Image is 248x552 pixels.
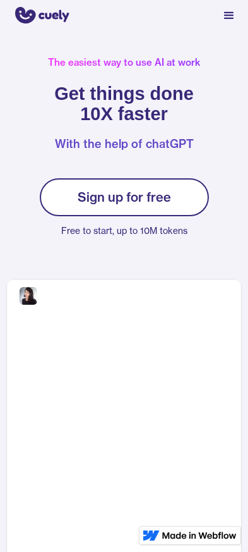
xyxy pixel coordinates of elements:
p: With the help of chatGPT [55,137,194,152]
p: Free to start, up to 10M tokens [30,223,219,239]
img: Made in Webflow [162,532,237,539]
h1: Get things done 10X faster [54,83,194,124]
div: Sign up for free [78,190,171,205]
div: menu [216,3,242,28]
div: The easiest way to use AI at work [35,57,213,68]
a: Sign up for free [40,178,209,216]
a: home [6,6,69,27]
